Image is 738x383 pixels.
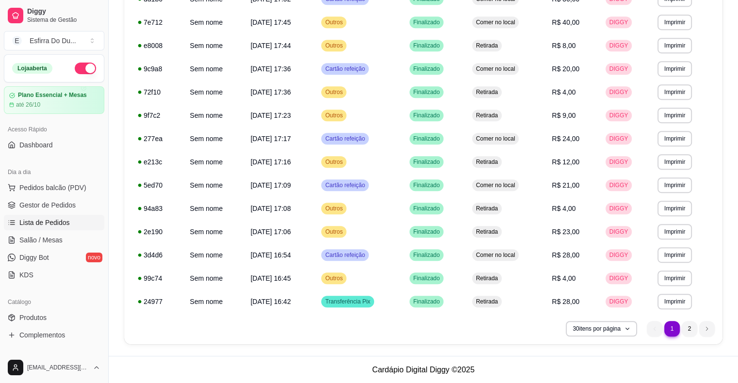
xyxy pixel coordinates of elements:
[138,87,178,97] div: 72f10
[138,204,178,213] div: 94a83
[411,298,442,305] span: Finalizado
[4,310,104,325] a: Produtos
[4,294,104,310] div: Catálogo
[250,205,291,212] span: [DATE] 17:08
[552,135,579,143] span: R$ 24,00
[552,42,575,49] span: R$ 8,00
[411,274,442,282] span: Finalizado
[12,36,22,46] span: E
[552,298,579,305] span: R$ 28,00
[19,253,49,262] span: Diggy Bot
[19,200,76,210] span: Gestor de Pedidos
[184,174,245,197] td: Sem nome
[607,135,630,143] span: DIGGY
[642,316,720,341] nav: pagination navigation
[566,321,637,336] button: 30itens por página
[138,180,178,190] div: 5ed70
[184,34,245,57] td: Sem nome
[138,64,178,74] div: 9c9a8
[4,232,104,248] a: Salão / Mesas
[657,294,692,309] button: Imprimir
[323,65,367,73] span: Cartão refeição
[657,154,692,170] button: Imprimir
[250,251,291,259] span: [DATE] 16:54
[657,84,692,100] button: Imprimir
[323,158,344,166] span: Outros
[184,290,245,313] td: Sem nome
[138,157,178,167] div: e213c
[250,158,291,166] span: [DATE] 17:16
[552,18,579,26] span: R$ 40,00
[75,63,96,74] button: Alterar Status
[474,42,500,49] span: Retirada
[250,298,291,305] span: [DATE] 16:42
[19,270,33,280] span: KDS
[138,111,178,120] div: 9f7c2
[138,250,178,260] div: 3d4d6
[138,273,178,283] div: 99c74
[474,88,500,96] span: Retirada
[552,158,579,166] span: R$ 12,00
[411,112,442,119] span: Finalizado
[184,127,245,150] td: Sem nome
[552,88,575,96] span: R$ 4,00
[474,158,500,166] span: Retirada
[4,215,104,230] a: Lista de Pedidos
[184,80,245,104] td: Sem nome
[323,42,344,49] span: Outros
[699,321,715,336] li: next page button
[411,158,442,166] span: Finalizado
[138,227,178,237] div: 2e190
[250,181,291,189] span: [DATE] 17:09
[411,65,442,73] span: Finalizado
[607,88,630,96] span: DIGGY
[474,65,517,73] span: Comer no local
[138,297,178,306] div: 24977
[474,18,517,26] span: Comer no local
[657,177,692,193] button: Imprimir
[411,88,442,96] span: Finalizado
[184,220,245,243] td: Sem nome
[4,267,104,283] a: KDS
[250,42,291,49] span: [DATE] 17:44
[682,321,697,336] li: pagination item 2
[19,183,86,192] span: Pedidos balcão (PDV)
[138,17,178,27] div: 7e712
[664,321,680,336] li: pagination item 1 active
[19,313,47,322] span: Produtos
[323,135,367,143] span: Cartão refeição
[4,356,104,379] button: [EMAIL_ADDRESS][DOMAIN_NAME]
[250,65,291,73] span: [DATE] 17:36
[19,330,65,340] span: Complementos
[323,112,344,119] span: Outros
[323,251,367,259] span: Cartão refeição
[607,251,630,259] span: DIGGY
[4,164,104,180] div: Dia a dia
[4,180,104,195] button: Pedidos balcão (PDV)
[552,251,579,259] span: R$ 28,00
[474,228,500,236] span: Retirada
[411,135,442,143] span: Finalizado
[657,224,692,239] button: Imprimir
[657,38,692,53] button: Imprimir
[657,108,692,123] button: Imprimir
[607,112,630,119] span: DIGGY
[184,11,245,34] td: Sem nome
[552,274,575,282] span: R$ 4,00
[411,251,442,259] span: Finalizado
[27,16,100,24] span: Sistema de Gestão
[323,88,344,96] span: Outros
[184,197,245,220] td: Sem nome
[323,274,344,282] span: Outros
[12,63,52,74] div: Loja aberta
[474,274,500,282] span: Retirada
[607,274,630,282] span: DIGGY
[323,205,344,212] span: Outros
[657,201,692,216] button: Imprimir
[411,42,442,49] span: Finalizado
[4,137,104,153] a: Dashboard
[607,42,630,49] span: DIGGY
[138,134,178,144] div: 277ea
[250,88,291,96] span: [DATE] 17:36
[657,131,692,146] button: Imprimir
